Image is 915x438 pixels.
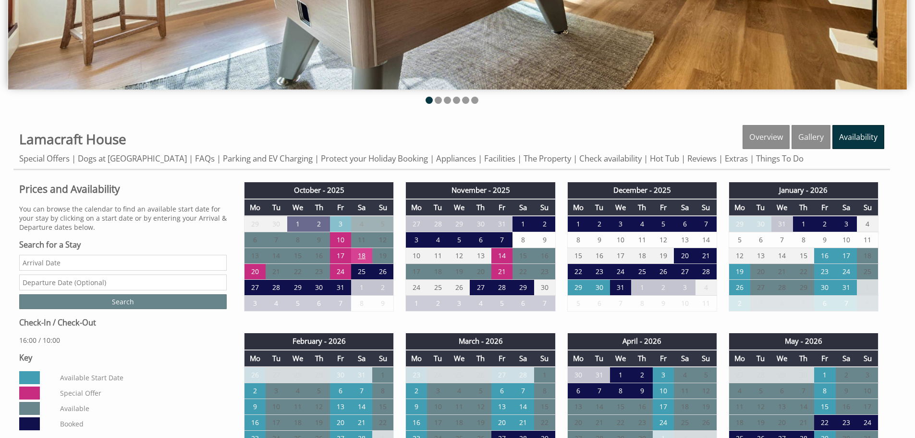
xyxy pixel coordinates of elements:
[266,296,287,312] td: 4
[512,232,534,248] td: 8
[244,383,266,399] td: 2
[308,383,329,399] td: 5
[814,199,835,216] th: Fr
[330,280,351,296] td: 31
[470,280,491,296] td: 27
[814,280,835,296] td: 30
[725,153,748,164] a: Extras
[19,352,227,363] h3: Key
[512,296,534,312] td: 6
[771,264,793,280] td: 21
[287,280,308,296] td: 29
[78,153,187,164] a: Dogs at [GEOGRAPHIC_DATA]
[631,280,652,296] td: 1
[266,367,287,383] td: 27
[793,264,814,280] td: 22
[19,182,227,196] a: Prices and Availability
[857,199,878,216] th: Su
[631,248,652,264] td: 18
[567,280,588,296] td: 29
[836,199,857,216] th: Sa
[512,350,534,367] th: Sa
[266,350,287,367] th: Tu
[610,232,631,248] td: 10
[750,199,771,216] th: Tu
[470,248,491,264] td: 13
[308,199,329,216] th: Th
[330,383,351,399] td: 6
[695,280,717,296] td: 4
[771,216,793,232] td: 31
[857,232,878,248] td: 11
[266,383,287,399] td: 3
[330,296,351,312] td: 7
[449,232,470,248] td: 5
[406,333,555,350] th: March - 2026
[695,232,717,248] td: 14
[372,248,393,264] td: 19
[631,264,652,280] td: 25
[244,296,266,312] td: 3
[589,248,610,264] td: 16
[674,280,695,296] td: 3
[266,280,287,296] td: 28
[610,199,631,216] th: We
[287,367,308,383] td: 28
[470,383,491,399] td: 5
[470,232,491,248] td: 6
[567,333,717,350] th: April - 2026
[793,367,814,383] td: 30
[729,350,750,367] th: Mo
[19,130,126,148] span: Lamacraft House
[330,199,351,216] th: Fr
[406,232,427,248] td: 3
[491,350,512,367] th: Fr
[19,294,227,309] input: Search
[470,264,491,280] td: 20
[674,264,695,280] td: 27
[750,264,771,280] td: 20
[351,232,372,248] td: 11
[372,232,393,248] td: 12
[567,264,588,280] td: 22
[857,367,878,383] td: 3
[244,199,266,216] th: Mo
[631,296,652,312] td: 8
[372,350,393,367] th: Su
[244,248,266,264] td: 13
[287,264,308,280] td: 22
[674,216,695,232] td: 6
[589,296,610,312] td: 6
[631,367,652,383] td: 2
[491,216,512,232] td: 31
[695,248,717,264] td: 21
[244,232,266,248] td: 6
[814,350,835,367] th: Fr
[750,367,771,383] td: 28
[610,280,631,296] td: 31
[567,182,717,199] th: December - 2025
[372,280,393,296] td: 2
[771,280,793,296] td: 28
[589,367,610,383] td: 31
[406,367,427,383] td: 23
[695,350,717,367] th: Su
[814,296,835,312] td: 6
[674,296,695,312] td: 10
[729,248,750,264] td: 12
[351,280,372,296] td: 1
[491,232,512,248] td: 7
[427,367,448,383] td: 24
[19,204,227,232] p: You can browse the calendar to find an available start date for your stay by clicking on a start ...
[857,350,878,367] th: Su
[287,296,308,312] td: 5
[58,371,224,384] dd: Available Start Date
[729,367,750,383] td: 27
[729,199,750,216] th: Mo
[653,232,674,248] td: 12
[351,264,372,280] td: 25
[449,264,470,280] td: 19
[793,248,814,264] td: 15
[406,350,427,367] th: Mo
[427,264,448,280] td: 18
